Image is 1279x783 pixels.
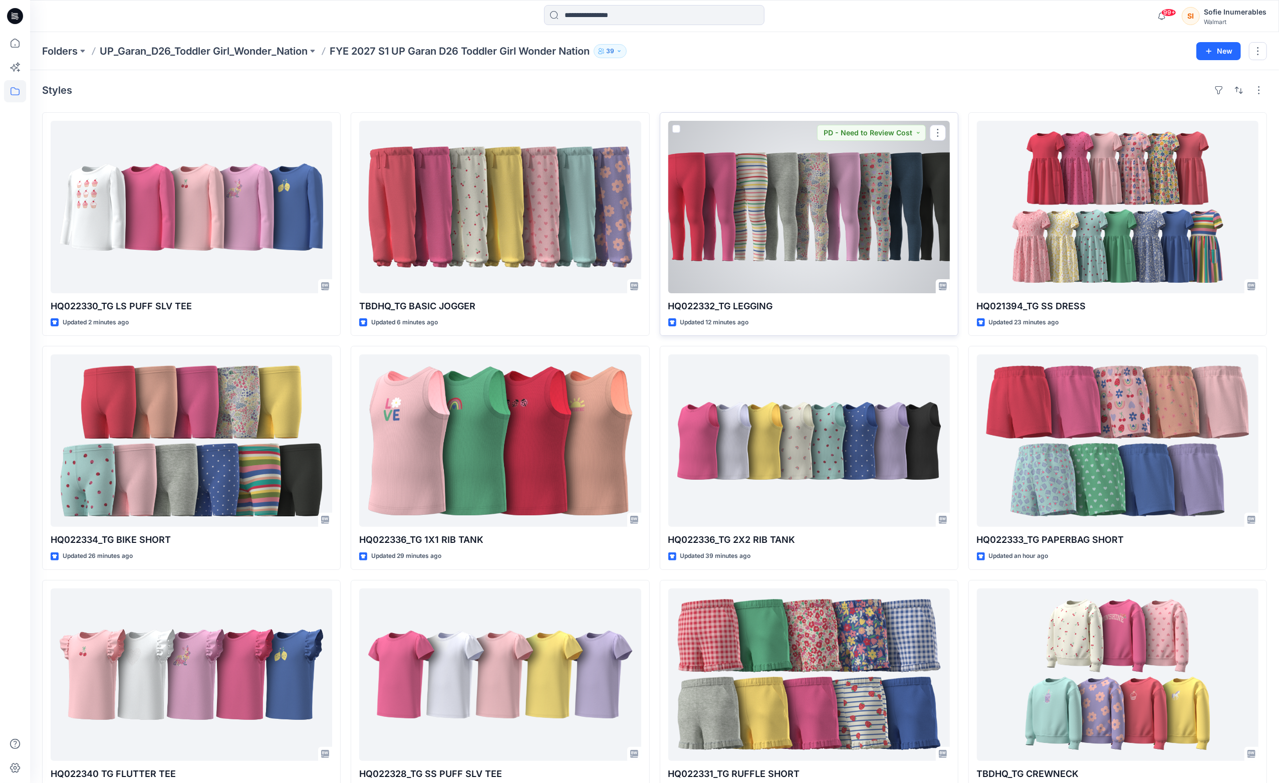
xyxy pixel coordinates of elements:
[668,354,950,527] a: HQ022336_TG 2X2 RIB TANK
[1182,7,1200,25] div: SI
[359,533,641,547] p: HQ022336_TG 1X1 RIB TANK
[42,84,72,96] h4: Styles
[1204,18,1266,26] div: Walmart
[1161,9,1176,17] span: 99+
[977,354,1258,527] a: HQ022333_TG PAPERBAG SHORT
[51,354,332,527] a: HQ022334_TG BIKE SHORT
[989,551,1049,561] p: Updated an hour ago
[680,551,751,561] p: Updated 39 minutes ago
[51,533,332,547] p: HQ022334_TG BIKE SHORT
[594,44,627,58] button: 39
[359,299,641,313] p: TBDHQ_TG BASIC JOGGER
[51,767,332,781] p: HQ022340 TG FLUTTER TEE
[668,299,950,313] p: HQ022332_TG LEGGING
[51,299,332,313] p: HQ022330_TG LS PUFF SLV TEE
[668,533,950,547] p: HQ022336_TG 2X2 RIB TANK
[51,121,332,293] a: HQ022330_TG LS PUFF SLV TEE
[100,44,308,58] a: UP_Garan_D26_Toddler Girl_Wonder_Nation
[359,354,641,527] a: HQ022336_TG 1X1 RIB TANK
[668,767,950,781] p: HQ022331_TG RUFFLE SHORT
[680,317,749,328] p: Updated 12 minutes ago
[977,533,1258,547] p: HQ022333_TG PAPERBAG SHORT
[989,317,1059,328] p: Updated 23 minutes ago
[330,44,590,58] p: FYE 2027 S1 UP Garan D26 Toddler Girl Wonder Nation
[977,121,1258,293] a: HQ021394_TG SS DRESS
[668,121,950,293] a: HQ022332_TG LEGGING
[1196,42,1241,60] button: New
[1204,6,1266,18] div: Sofie Inumerables
[42,44,78,58] a: Folders
[977,299,1258,313] p: HQ021394_TG SS DRESS
[371,551,441,561] p: Updated 29 minutes ago
[977,589,1258,761] a: TBDHQ_TG CREWNECK
[359,767,641,781] p: HQ022328_TG SS PUFF SLV TEE
[371,317,438,328] p: Updated 6 minutes ago
[977,767,1258,781] p: TBDHQ_TG CREWNECK
[606,46,614,57] p: 39
[63,551,133,561] p: Updated 26 minutes ago
[51,589,332,761] a: HQ022340 TG FLUTTER TEE
[359,589,641,761] a: HQ022328_TG SS PUFF SLV TEE
[63,317,129,328] p: Updated 2 minutes ago
[359,121,641,293] a: TBDHQ_TG BASIC JOGGER
[668,589,950,761] a: HQ022331_TG RUFFLE SHORT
